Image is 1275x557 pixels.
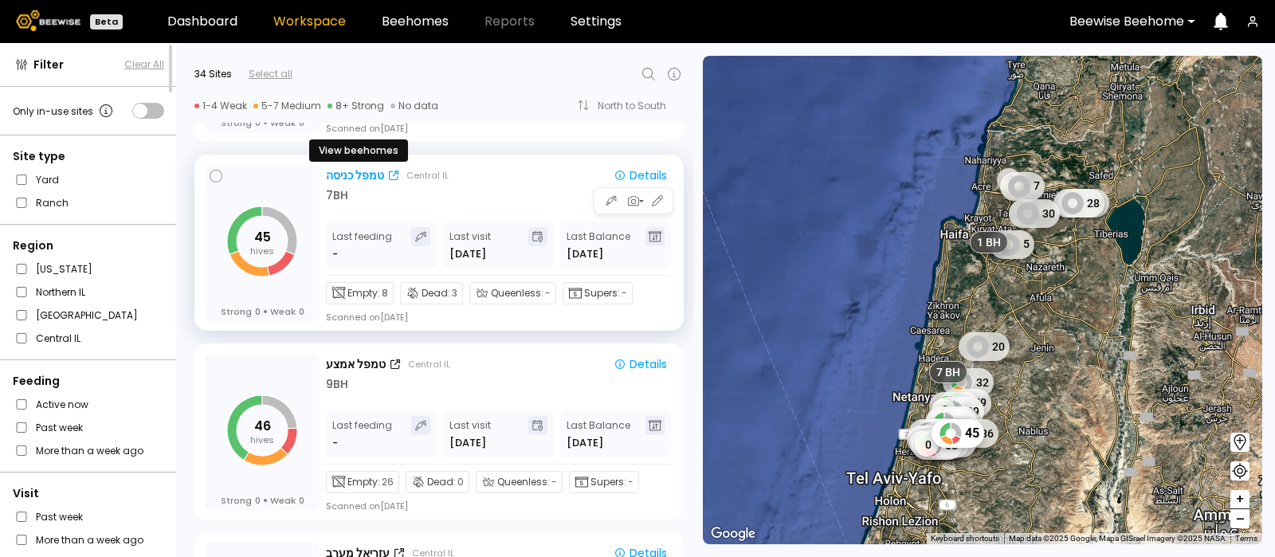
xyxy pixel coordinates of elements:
[476,471,563,493] div: Queenless:
[449,435,486,451] div: [DATE]
[255,495,261,506] span: 0
[250,433,274,446] tspan: hives
[449,227,491,262] div: Last visit
[326,356,386,373] div: טמפל אמצע
[326,167,384,184] div: טמפל כניסה
[390,100,438,112] div: No data
[931,533,999,544] button: Keyboard shortcuts
[36,442,143,459] label: More than a week ago
[13,237,164,254] div: Region
[255,117,261,128] span: 0
[221,495,304,506] div: Strong Weak
[400,282,463,304] div: Dead:
[1235,489,1245,509] span: +
[124,57,164,72] button: Clear All
[406,471,469,493] div: Dead:
[1236,509,1245,529] span: –
[406,169,449,182] div: Central IL
[598,101,677,111] div: North to South
[567,227,630,262] div: Last Balance
[449,246,486,262] div: [DATE]
[1009,534,1226,543] span: Map data ©2025 Google, Mapa GISrael Imagery ©2025 NASA
[457,475,464,489] span: 0
[36,307,138,324] label: [GEOGRAPHIC_DATA]
[928,406,979,434] div: 42
[382,15,449,28] a: Beehomes
[567,435,603,451] span: [DATE]
[13,148,164,165] div: Site type
[326,500,408,512] div: Scanned on [DATE]
[36,284,85,300] label: Northern IL
[1230,509,1249,528] button: –
[563,282,633,304] div: Supers:
[614,168,667,182] div: Details
[545,286,551,300] span: -
[36,194,69,211] label: Ranch
[36,261,92,277] label: [US_STATE]
[253,100,321,112] div: 5-7 Medium
[255,306,261,317] span: 0
[959,332,1010,361] div: 20
[936,364,960,379] span: 7 BH
[1000,171,1045,200] div: 7
[707,524,759,544] a: Open this area in Google Maps (opens a new window)
[254,417,271,435] tspan: 46
[997,167,1021,191] div: 0
[13,101,116,120] div: Only in-use sites
[1053,189,1104,218] div: 28
[907,426,958,454] div: 38
[254,228,271,246] tspan: 45
[567,246,603,262] span: [DATE]
[990,229,1034,258] div: 5
[167,15,237,28] a: Dashboard
[567,416,630,451] div: Last Balance
[452,286,457,300] span: 3
[326,187,348,204] div: 7 BH
[382,286,388,300] span: 8
[607,355,673,373] button: Details
[326,122,408,135] div: Scanned on [DATE]
[326,311,408,324] div: Scanned on [DATE]
[408,358,450,371] div: Central IL
[332,416,392,451] div: Last feeding
[469,282,556,304] div: Queenless:
[932,398,955,422] div: 0
[328,100,384,112] div: 8+ Strong
[299,495,304,506] span: 0
[13,373,164,390] div: Feeding
[915,433,939,457] div: 0
[299,306,304,317] span: 0
[977,235,1001,249] span: 1 BH
[90,14,123,29] div: Beta
[484,15,535,28] span: Reports
[569,471,639,493] div: Supers:
[249,67,292,81] div: Select all
[382,475,394,489] span: 26
[926,406,977,435] div: 45
[326,282,394,304] div: Empty:
[925,409,976,437] div: 17
[309,139,408,162] div: View beehomes
[299,117,304,128] span: 0
[933,397,984,426] div: 39
[909,430,933,454] div: 0
[912,431,963,460] div: 63
[250,245,274,257] tspan: hives
[1235,534,1257,543] a: Terms (opens in new tab)
[36,532,143,548] label: More than a week ago
[614,357,667,371] div: Details
[194,67,232,81] div: 34 Sites
[326,471,399,493] div: Empty:
[221,117,304,128] div: Strong Weak
[332,227,392,262] div: Last feeding
[273,15,346,28] a: Workspace
[16,10,80,31] img: Beewise logo
[622,286,627,300] span: -
[332,246,339,262] div: -
[607,167,673,184] button: Details
[1009,199,1060,228] div: 30
[194,100,247,112] div: 1-4 Weak
[33,57,64,73] span: Filter
[36,330,80,347] label: Central IL
[1230,490,1249,509] button: +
